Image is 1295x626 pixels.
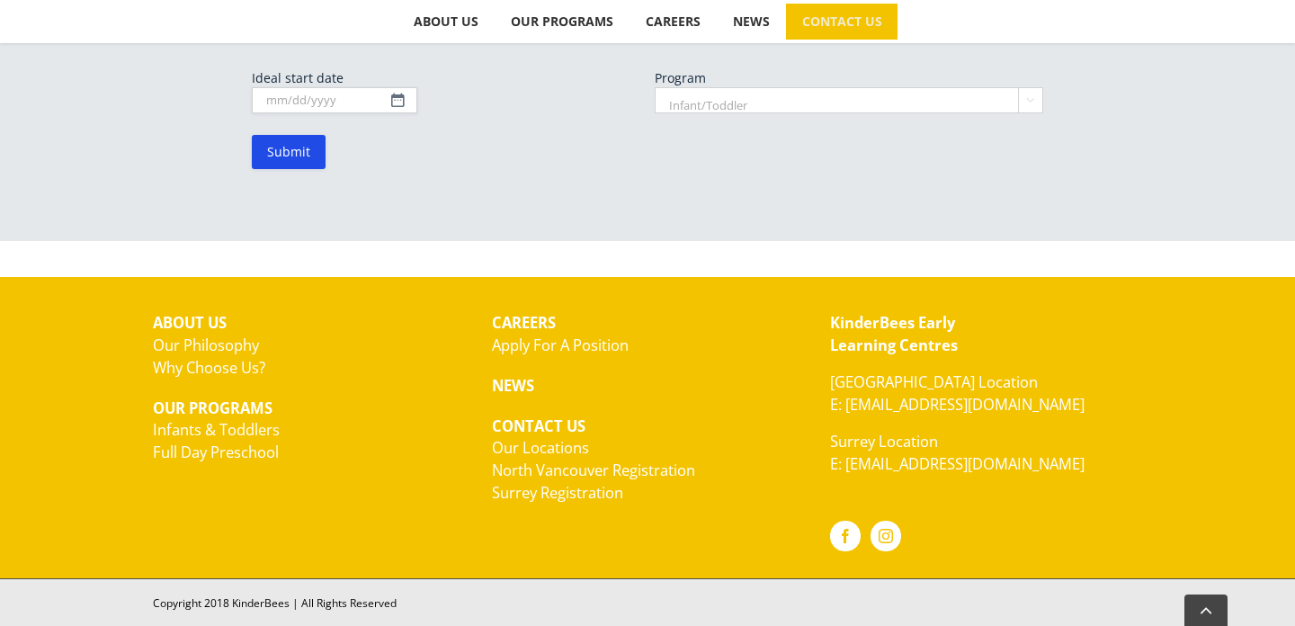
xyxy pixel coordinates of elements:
a: CONTACT US [786,4,898,40]
a: Why Choose Us? [153,357,265,378]
a: Our Philosophy [153,335,259,355]
strong: CAREERS [492,312,556,333]
a: CAREERS [630,4,716,40]
strong: CONTACT US [492,416,585,436]
p: Surrey Location [830,431,1142,476]
span: CONTACT US [802,15,882,28]
input: Submit [252,135,326,169]
label: Ideal start date [252,69,640,87]
a: NEWS [717,4,785,40]
span: ABOUT US [414,15,478,28]
strong: ABOUT US [153,312,227,333]
p: [GEOGRAPHIC_DATA] Location [830,371,1142,416]
a: KinderBees EarlyLearning Centres [830,312,958,355]
a: Full Day Preschool [153,442,279,462]
a: E: [EMAIL_ADDRESS][DOMAIN_NAME] [830,453,1085,474]
a: ABOUT US [397,4,494,40]
span: NEWS [733,15,770,28]
a: Surrey Registration [492,482,623,503]
a: OUR PROGRAMS [495,4,629,40]
a: Apply For A Position [492,335,629,355]
a: E: [EMAIL_ADDRESS][DOMAIN_NAME] [830,394,1085,415]
strong: KinderBees Early Learning Centres [830,312,958,355]
a: North Vancouver Registration [492,460,695,480]
a: Our Locations [492,437,589,458]
label: Program [655,69,1043,87]
strong: NEWS [492,375,534,396]
input: mm/dd/yyyy [252,87,417,113]
a: Facebook [830,521,861,551]
strong: OUR PROGRAMS [153,398,272,418]
span: OUR PROGRAMS [511,15,613,28]
a: Infants & Toddlers [153,419,280,440]
a: Instagram [871,521,901,551]
span: CAREERS [646,15,701,28]
div: Copyright 2018 KinderBees | All Rights Reserved [153,595,1142,612]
